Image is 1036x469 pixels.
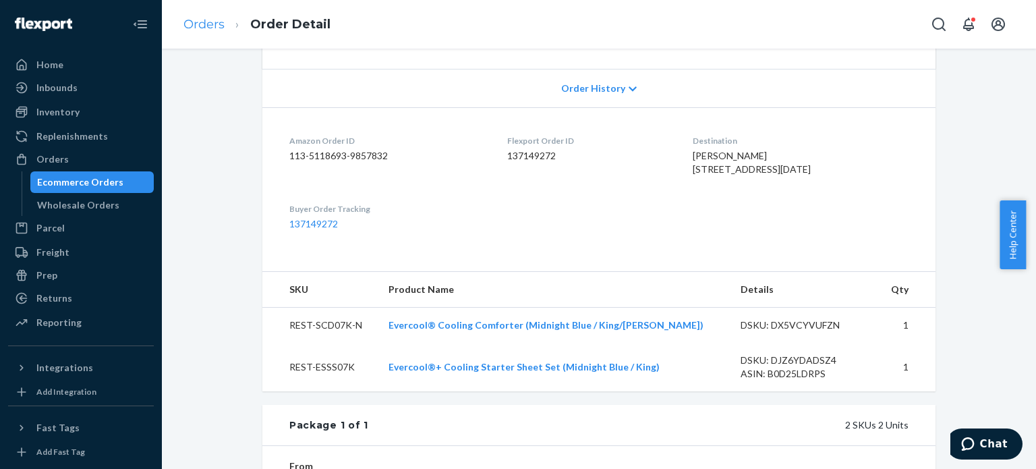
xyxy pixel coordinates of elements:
div: Inbounds [36,81,78,94]
ol: breadcrumbs [173,5,341,45]
a: Evercool® Cooling Comforter (Midnight Blue / King/[PERSON_NAME]) [388,319,703,331]
a: Parcel [8,217,154,239]
iframe: Opens a widget where you can chat to one of our agents [950,429,1023,462]
div: Returns [36,292,72,305]
a: Returns [8,287,154,309]
button: Help Center [1000,200,1026,269]
a: Add Integration [8,384,154,400]
div: Package 1 of 1 [289,418,368,432]
div: Inventory [36,105,80,119]
a: Order Detail [250,17,330,32]
th: SKU [262,272,378,308]
a: Home [8,54,154,76]
th: Details [730,272,878,308]
button: Open Search Box [925,11,952,38]
a: Inbounds [8,77,154,99]
dd: 113-5118693-9857832 [289,149,486,163]
div: Replenishments [36,130,108,143]
span: [PERSON_NAME] [STREET_ADDRESS][DATE] [693,150,811,175]
div: ASIN: B0D25LDRPS [741,367,867,381]
dt: Flexport Order ID [507,135,672,146]
div: DSKU: DX5VCYVUFZN [741,319,867,332]
a: Replenishments [8,126,154,147]
dt: Destination [693,135,909,146]
a: Ecommerce Orders [30,171,154,193]
th: Product Name [378,272,729,308]
a: Prep [8,265,154,286]
button: Open account menu [985,11,1012,38]
div: Reporting [36,316,82,329]
button: Open notifications [955,11,982,38]
div: Parcel [36,221,65,235]
td: 1 [877,308,936,343]
div: Integrations [36,361,93,375]
td: REST-SCD07K-N [262,308,378,343]
div: Add Integration [36,386,96,397]
div: 2 SKUs 2 Units [368,418,909,432]
a: Evercool®+ Cooling Starter Sheet Set (Midnight Blue / King) [388,361,660,373]
div: Home [36,58,63,72]
a: Add Fast Tag [8,444,154,460]
img: Flexport logo [15,18,72,31]
a: Reporting [8,312,154,333]
a: Freight [8,242,154,263]
a: 137149272 [289,218,338,229]
td: 1 [877,343,936,391]
div: Add Fast Tag [36,446,85,458]
a: Inventory [8,101,154,123]
a: Orders [8,148,154,170]
div: Ecommerce Orders [37,175,123,189]
div: Freight [36,246,69,259]
button: Integrations [8,357,154,379]
a: Orders [183,17,225,32]
td: REST-ESSS07K [262,343,378,391]
dt: Buyer Order Tracking [289,203,486,215]
div: Fast Tags [36,421,80,435]
dt: Amazon Order ID [289,135,486,146]
th: Qty [877,272,936,308]
div: Wholesale Orders [37,198,119,212]
dd: 137149272 [507,149,672,163]
button: Fast Tags [8,417,154,439]
button: Close Navigation [127,11,154,38]
a: Wholesale Orders [30,194,154,216]
div: DSKU: DJZ6YDADSZ4 [741,354,867,367]
div: Prep [36,269,57,282]
div: Orders [36,153,69,166]
span: Order History [561,82,625,95]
